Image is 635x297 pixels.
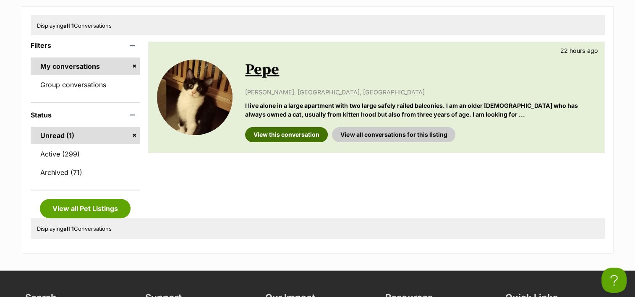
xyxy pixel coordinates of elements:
header: Status [31,111,140,119]
a: My conversations [31,57,140,75]
iframe: Help Scout Beacon - Open [601,268,627,293]
strong: all 1 [63,225,74,232]
p: I live alone in a large apartment with two large safely railed balconies. I am an older [DEMOGRAP... [245,101,596,119]
span: Displaying Conversations [37,225,112,232]
p: [PERSON_NAME], [GEOGRAPHIC_DATA], [GEOGRAPHIC_DATA] [245,88,596,96]
a: Active (299) [31,145,140,163]
a: View all conversations for this listing [332,127,455,142]
a: Pepe [245,60,279,79]
span: Displaying Conversations [37,22,112,29]
a: Group conversations [31,76,140,94]
a: View this conversation [245,127,328,142]
img: Pepe [157,60,233,135]
a: View all Pet Listings [40,199,131,218]
a: Archived (71) [31,164,140,181]
p: 22 hours ago [560,46,598,55]
a: Unread (1) [31,127,140,144]
header: Filters [31,42,140,49]
strong: all 1 [63,22,74,29]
